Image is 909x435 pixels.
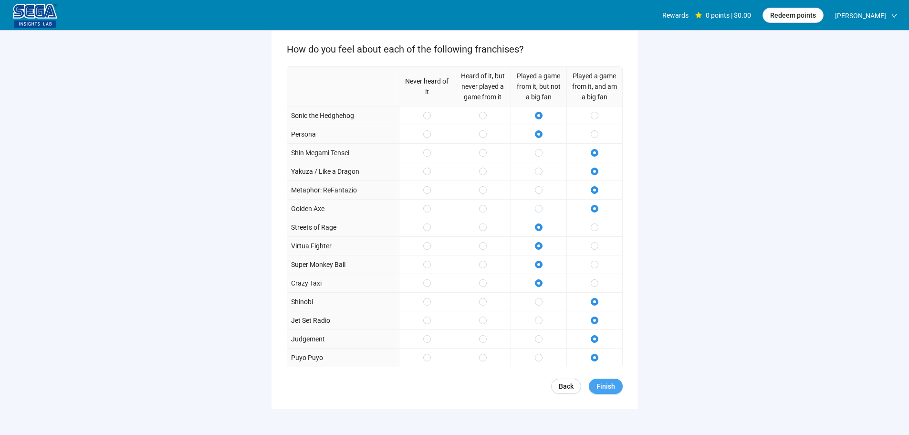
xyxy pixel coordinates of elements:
p: How do you feel about each of the following franchises? [287,42,623,57]
p: Heard of it, but never played a game from it [459,71,507,102]
p: Virtua Fighter [291,241,332,251]
p: Puyo Puyo [291,352,323,363]
p: Streets of Rage [291,222,336,233]
p: Persona [291,129,316,139]
p: Never heard of it [403,76,451,97]
p: Shinobi [291,297,313,307]
p: Jet Set Radio [291,315,330,326]
p: Judgement [291,334,325,344]
span: star [695,12,702,19]
p: Played a game from it, but not a big fan [515,71,563,102]
p: Crazy Taxi [291,278,322,288]
p: Shin Megami Tensei [291,148,349,158]
a: Back [551,379,581,394]
p: Golden Axe [291,203,324,214]
button: Finish [589,379,623,394]
p: Super Monkey Ball [291,259,345,270]
span: Redeem points [770,10,816,21]
span: Finish [596,381,615,392]
p: Metaphor: ReFantazio [291,185,357,195]
button: Redeem points [763,8,824,23]
span: Back [559,381,574,392]
span: [PERSON_NAME] [835,0,886,31]
p: Played a game from it, and am a big fan [571,71,618,102]
p: Sonic the Hedghehog [291,110,354,121]
span: down [891,12,898,19]
p: Yakuza / Like a Dragon [291,166,359,177]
